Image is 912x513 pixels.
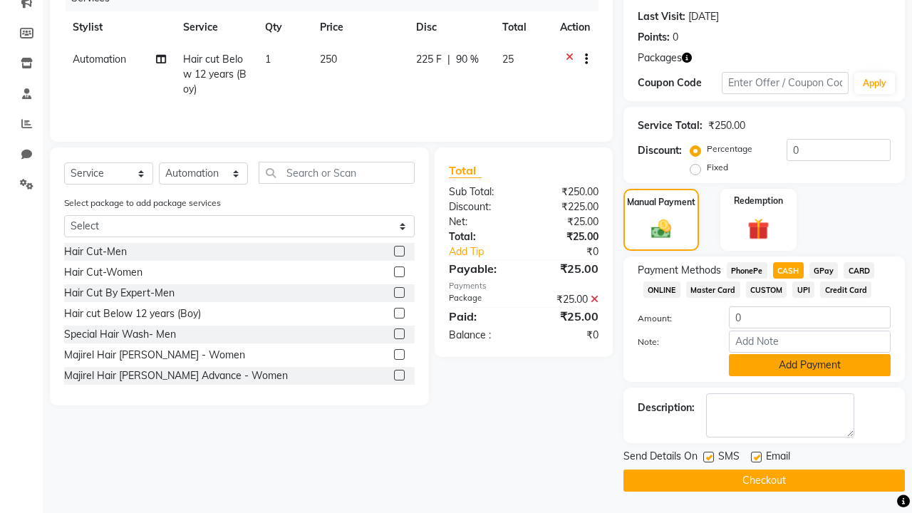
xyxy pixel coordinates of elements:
div: [DATE] [688,9,719,24]
th: Service [175,11,256,43]
input: Enter Offer / Coupon Code [722,72,849,94]
label: Note: [627,336,718,348]
span: | [447,52,450,67]
span: 90 % [456,52,479,67]
span: 250 [320,53,337,66]
span: CUSTOM [746,281,787,298]
th: Price [311,11,408,43]
span: Email [766,449,790,467]
div: Points: [638,30,670,45]
div: ₹0 [538,244,609,259]
div: Payments [449,280,598,292]
div: Description: [638,400,695,415]
span: Master Card [686,281,740,298]
th: Stylist [64,11,175,43]
button: Checkout [623,470,905,492]
label: Select package to add package services [64,197,221,209]
th: Total [494,11,551,43]
div: ₹250.00 [708,118,745,133]
span: Credit Card [820,281,871,298]
div: Net: [438,214,524,229]
div: Hair Cut-Men [64,244,127,259]
span: Automation [73,53,126,66]
label: Redemption [734,195,783,207]
span: Hair cut Below 12 years (Boy) [183,53,247,95]
div: ₹25.00 [524,308,609,325]
div: Discount: [638,143,682,158]
label: Percentage [707,142,752,155]
div: Total: [438,229,524,244]
div: Hair Cut By Expert-Men [64,286,175,301]
div: ₹25.00 [524,292,609,307]
div: Coupon Code [638,76,722,90]
span: Send Details On [623,449,698,467]
a: Add Tip [438,244,538,259]
span: 1 [265,53,271,66]
span: CARD [844,262,874,279]
button: Add Payment [729,354,891,376]
th: Disc [408,11,493,43]
span: PhonePe [727,262,767,279]
div: Sub Total: [438,185,524,199]
div: ₹25.00 [524,260,609,277]
span: CASH [773,262,804,279]
div: Majirel Hair [PERSON_NAME] - Women [64,348,245,363]
div: Hair cut Below 12 years (Boy) [64,306,201,321]
div: Payable: [438,260,524,277]
span: SMS [718,449,740,467]
label: Fixed [707,161,728,174]
span: Total [449,163,482,178]
span: Payment Methods [638,263,721,278]
label: Manual Payment [627,196,695,209]
div: Majirel Hair [PERSON_NAME] Advance - Women [64,368,288,383]
input: Add Note [729,331,891,353]
div: Hair Cut-Women [64,265,142,280]
div: Special Hair Wash- Men [64,327,176,342]
span: Packages [638,51,682,66]
div: Last Visit: [638,9,685,24]
span: 225 F [416,52,442,67]
div: ₹0 [524,328,609,343]
span: UPI [792,281,814,298]
div: 0 [673,30,678,45]
div: Balance : [438,328,524,343]
input: Search or Scan [259,162,415,184]
span: GPay [809,262,839,279]
button: Apply [854,73,895,94]
img: _gift.svg [741,216,777,243]
div: Service Total: [638,118,703,133]
div: ₹225.00 [524,199,609,214]
label: Amount: [627,312,718,325]
div: ₹250.00 [524,185,609,199]
span: ONLINE [643,281,680,298]
span: 25 [502,53,514,66]
th: Action [551,11,598,43]
img: _cash.svg [645,217,678,241]
th: Qty [256,11,311,43]
div: ₹25.00 [524,229,609,244]
div: Discount: [438,199,524,214]
div: Package [438,292,524,307]
input: Amount [729,306,891,328]
div: ₹25.00 [524,214,609,229]
div: Paid: [438,308,524,325]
